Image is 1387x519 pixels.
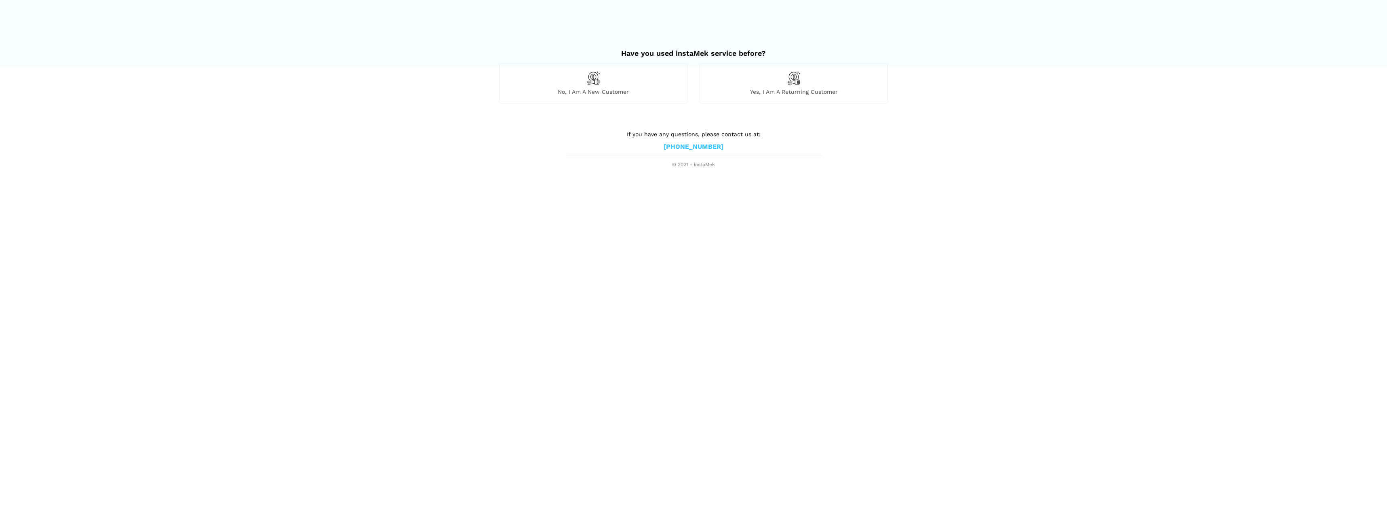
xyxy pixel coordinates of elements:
[700,88,887,95] span: Yes, I am a returning customer
[566,130,821,139] p: If you have any questions, please contact us at:
[566,162,821,168] span: © 2021 - instaMek
[500,88,687,95] span: No, I am a new customer
[499,41,888,58] h2: Have you used instaMek service before?
[664,143,723,151] a: [PHONE_NUMBER]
